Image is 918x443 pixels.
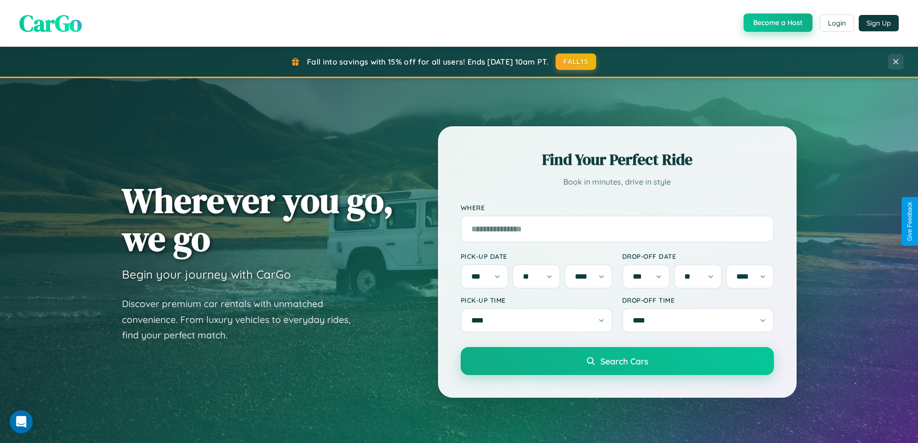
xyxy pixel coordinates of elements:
label: Drop-off Date [622,252,774,260]
button: Login [820,14,854,32]
label: Pick-up Date [461,252,612,260]
p: Discover premium car rentals with unmatched convenience. From luxury vehicles to everyday rides, ... [122,296,363,343]
label: Where [461,203,774,212]
button: Search Cars [461,347,774,375]
h1: Wherever you go, we go [122,181,394,257]
button: Sign Up [859,15,899,31]
label: Pick-up Time [461,296,612,304]
span: Fall into savings with 15% off for all users! Ends [DATE] 10am PT. [307,57,548,67]
span: CarGo [19,7,82,39]
button: FALL15 [556,54,596,70]
h2: Find Your Perfect Ride [461,149,774,170]
label: Drop-off Time [622,296,774,304]
iframe: Intercom live chat [10,410,33,433]
div: Give Feedback [906,202,913,241]
p: Book in minutes, drive in style [461,175,774,189]
button: Become a Host [744,13,812,32]
h3: Begin your journey with CarGo [122,267,291,282]
span: Search Cars [600,356,648,366]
